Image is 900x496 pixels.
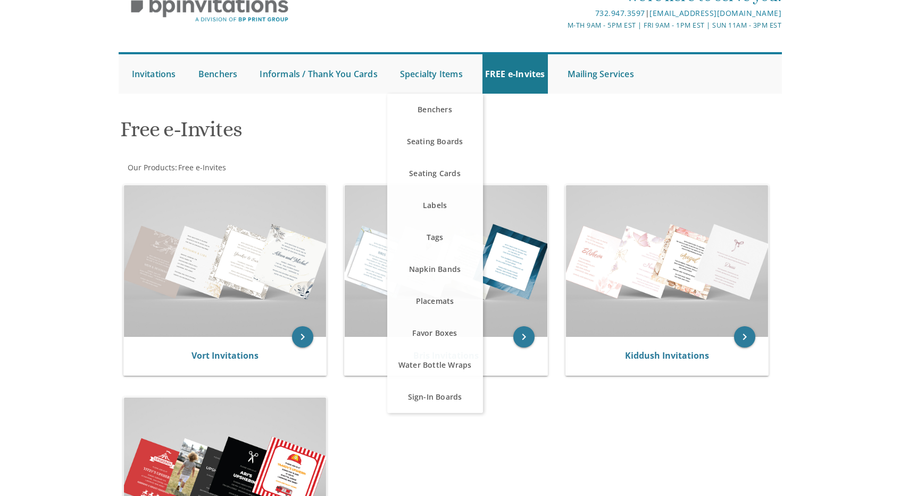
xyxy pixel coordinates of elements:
[387,94,483,126] a: Benchers
[387,349,483,381] a: Water Bottle Wraps
[345,185,547,337] img: Bris Invitations
[387,317,483,349] a: Favor Boxes
[292,326,313,348] a: keyboard_arrow_right
[734,326,755,348] a: keyboard_arrow_right
[177,162,226,172] a: Free e-Invites
[397,54,465,94] a: Specialty Items
[340,7,781,20] div: |
[387,158,483,189] a: Seating Cards
[387,221,483,253] a: Tags
[119,162,451,173] div: :
[127,162,175,172] a: Our Products
[387,189,483,221] a: Labels
[565,54,637,94] a: Mailing Services
[340,20,781,31] div: M-Th 9am - 5pm EST | Fri 9am - 1pm EST | Sun 11am - 3pm EST
[625,350,709,361] a: Kiddush Invitations
[129,54,179,94] a: Invitations
[649,8,781,18] a: [EMAIL_ADDRESS][DOMAIN_NAME]
[178,162,226,172] span: Free e-Invites
[595,8,645,18] a: 732.947.3597
[513,326,535,348] a: keyboard_arrow_right
[124,185,327,337] img: Vort Invitations
[387,285,483,317] a: Placemats
[120,118,554,149] h1: Free e-Invites
[387,381,483,413] a: Sign-In Boards
[196,54,240,94] a: Benchers
[482,54,548,94] a: FREE e-Invites
[387,126,483,158] a: Seating Boards
[387,253,483,285] a: Napkin Bands
[257,54,380,94] a: Informals / Thank You Cards
[191,350,259,361] a: Vort Invitations
[566,185,769,337] img: Kiddush Invitations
